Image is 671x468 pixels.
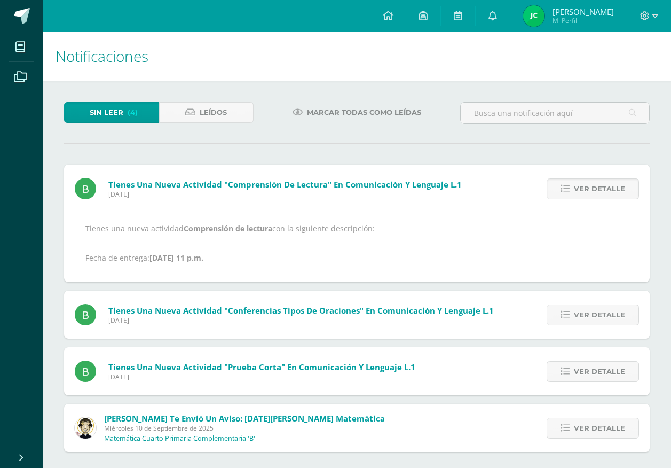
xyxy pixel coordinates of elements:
img: 4bd1cb2f26ef773666a99eb75019340a.png [75,417,96,439]
span: Ver detalle [574,418,625,438]
span: [PERSON_NAME] [552,6,614,17]
span: Tienes una nueva actividad "Comprensión de lectura" En Comunicación y Lenguaje L.1 [108,179,462,190]
a: Marcar todas como leídas [279,102,435,123]
span: [DATE] [108,372,415,381]
span: Ver detalle [574,305,625,325]
span: [DATE] [108,316,494,325]
strong: Comprensión de lectura [184,223,272,233]
p: Tienes una nueva actividad con la siguiente descripción: Fecha de entrega: [85,224,628,263]
strong: [DATE] 11 p.m. [149,253,203,263]
span: Tienes una nueva actividad "Conferencias tipos de oraciones" En Comunicación y Lenguaje L.1 [108,305,494,316]
span: Marcar todas como leídas [307,103,421,122]
span: Leídos [200,103,227,122]
span: Mi Perfil [552,16,614,25]
img: 465d59f71847f9b500bd2f6555298370.png [523,5,544,27]
a: Leídos [159,102,254,123]
a: Sin leer(4) [64,102,159,123]
span: Ver detalle [574,362,625,381]
p: Matemática Cuarto Primaria Complementaria 'B' [104,434,255,443]
span: (4) [128,103,138,122]
span: Ver detalle [574,179,625,199]
span: [PERSON_NAME] te envió un aviso: [DATE][PERSON_NAME] Matemática [104,413,385,424]
span: Tienes una nueva actividad "Prueba corta" En Comunicación y Lenguaje L.1 [108,362,415,372]
span: [DATE] [108,190,462,199]
input: Busca una notificación aquí [461,103,649,123]
span: Notificaciones [56,46,148,66]
span: Sin leer [90,103,123,122]
span: Miércoles 10 de Septiembre de 2025 [104,424,385,433]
